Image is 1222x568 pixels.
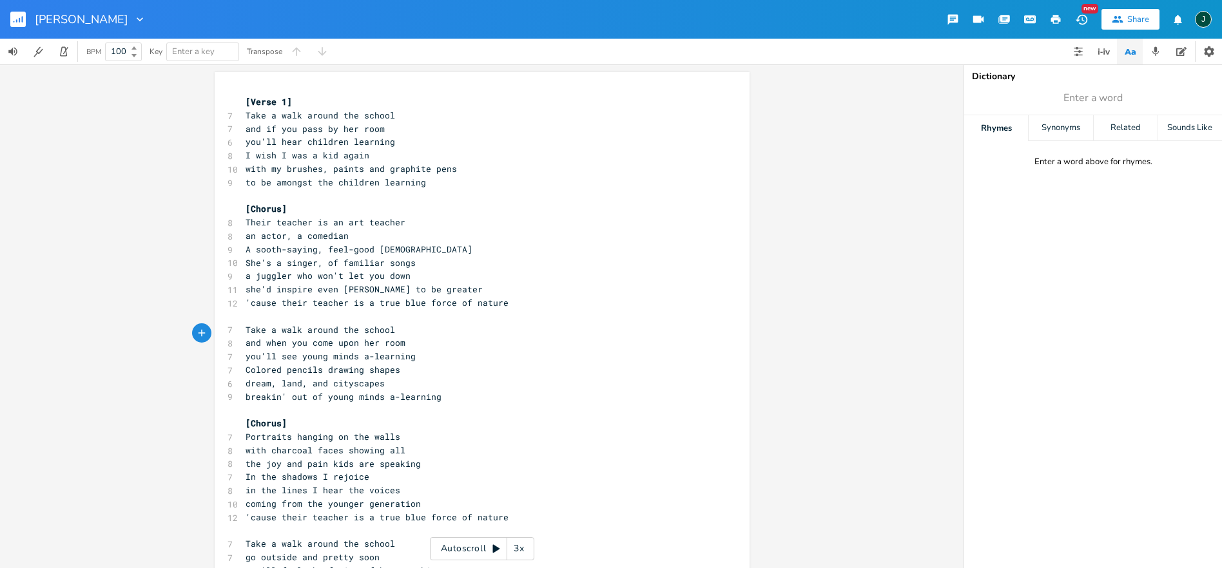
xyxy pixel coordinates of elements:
[246,243,472,255] span: A sooth-saying, feel-good [DEMOGRAPHIC_DATA]
[246,337,405,348] span: and when you come upon her room
[430,537,534,560] div: Autoscroll
[246,203,287,214] span: [Chorus]
[507,537,530,560] div: 3x
[246,431,400,442] span: Portraits hanging on the walls
[1195,11,1212,28] div: Jim63
[1063,91,1123,106] span: Enter a word
[246,270,411,281] span: a juggler who won't let you down
[1195,5,1212,34] button: J
[246,417,287,429] span: [Chorus]
[1127,14,1149,25] div: Share
[35,14,128,25] span: [PERSON_NAME]
[246,444,405,456] span: with charcoal faces showing all
[246,257,416,269] span: She's a singer, of familiar songs
[172,46,215,57] span: Enter a key
[246,230,349,241] span: an actor, a comedian
[1029,115,1092,141] div: Synonyms
[246,551,380,563] span: go outside and pretty soon
[246,216,405,228] span: Their teacher is an art teacher
[1094,115,1158,141] div: Related
[246,364,400,375] span: Colored pencils drawing shapes
[246,109,395,121] span: Take a walk around the school
[247,48,282,55] div: Transpose
[246,176,426,188] span: to be amongst the children learning
[1101,9,1159,30] button: Share
[246,484,400,496] span: in the lines I hear the voices
[246,149,369,161] span: I wish I was a kid again
[246,297,509,308] span: 'cause their teacher is a true blue force of nature
[246,377,385,389] span: dream, land, and cityscapes
[246,283,483,295] span: she'd inspire even [PERSON_NAME] to be greater
[246,538,395,549] span: Take a walk around the school
[1069,8,1094,31] button: New
[246,511,509,523] span: 'cause their teacher is a true blue force of nature
[246,324,395,336] span: Take a walk around the school
[246,498,421,509] span: coming from the younger generation
[86,48,101,55] div: BPM
[246,136,395,147] span: you'll hear children learning
[246,123,385,135] span: and if you pass by her room
[246,96,292,108] span: [Verse 1]
[246,471,369,482] span: In the shadows I rejoice
[246,458,421,469] span: the joy and pain kids are speaking
[246,391,441,402] span: breakin' out of young minds a-learning
[964,115,1028,141] div: Rhymes
[972,72,1214,81] div: Dictionary
[1081,4,1098,14] div: New
[1034,156,1152,167] div: Enter a word above for rhymes.
[246,350,416,362] span: you'll see young minds a-learning
[246,163,457,175] span: with my brushes, paints and graphite pens
[150,48,162,55] div: Key
[1158,115,1222,141] div: Sounds Like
